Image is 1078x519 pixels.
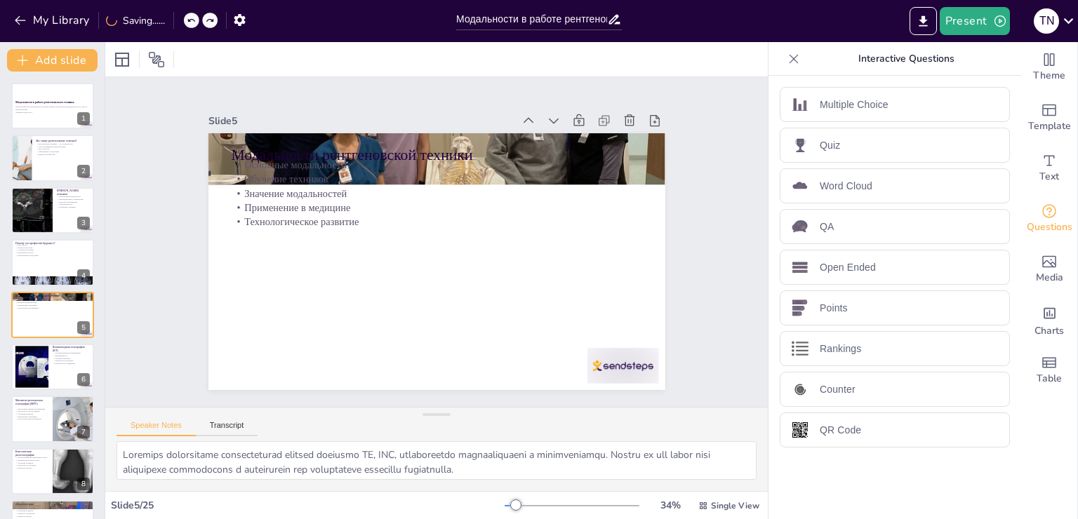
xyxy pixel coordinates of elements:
[15,415,48,418] p: Применение в медицине
[1021,295,1077,345] div: Add charts and graphs
[15,456,48,459] p: Использование рентгеновских лучей
[1036,270,1063,285] span: Media
[15,101,74,104] strong: Модальности в работе рентгеновского техника
[1021,42,1077,93] div: Change the overall theme
[11,292,94,338] div: https://cdn.sendsteps.com/images/logo/sendsteps_logo_white.pnghttps://cdn.sendsteps.com/images/lo...
[77,426,90,438] div: 7
[238,151,648,208] p: Обучение техников
[36,142,90,145] p: Рентгеновские техники — это специалисты
[15,246,90,249] p: Новые технологии
[15,512,90,515] p: Точность результатов
[15,502,90,506] p: Денситометрия
[117,441,757,480] textarea: Loremips dolorsitame consecteturad elitsed doeiusmo TE, INC, utlaboreetdo magnaaliquaeni a minimv...
[15,413,48,416] p: Обучение техников
[653,499,687,512] div: 34 %
[15,418,48,421] p: Технологические достижения
[36,147,90,150] p: Места работы
[805,42,1007,76] p: Interactive Questions
[15,398,48,406] p: Магнитно-резонансная томография (МРТ)
[15,106,90,111] p: Обзор профессии рентгеновского техника и важности различных модальностей: КТ, МРТ и денситометрия.
[36,144,90,147] p: Роль в медицинской визуализации
[940,7,1010,35] button: Present
[456,9,607,29] input: Insert title
[820,260,876,275] p: Open Ended
[15,306,90,309] p: Технологическое развитие
[15,507,90,510] p: Применение в медицине
[15,510,90,513] p: Обучение техников
[57,205,90,208] p: Обучение и развитие
[57,189,90,196] p: [PERSON_NAME] техников
[792,96,808,113] img: Multiple Choice icon
[792,340,808,357] img: Rankings icon
[792,177,808,194] img: Word Cloud icon
[57,203,90,206] p: Ответственность
[820,179,872,194] p: Word Cloud
[1027,220,1072,235] span: Questions
[77,321,90,334] div: 5
[1039,169,1059,184] span: Text
[15,407,48,410] p: Высококачественные изображения
[15,304,90,306] p: Применение в медицине
[820,97,889,112] p: Multiple Choice
[820,301,848,316] p: Points
[1033,68,1065,83] span: Theme
[792,381,808,398] img: Counter icon
[15,252,90,255] p: Возможности роста
[1034,323,1064,339] span: Charts
[792,218,808,235] img: QA icon
[820,220,834,234] p: QA
[53,362,90,365] p: Важность КТ в медицине
[711,500,759,511] span: Single View
[15,296,90,299] p: Основные модальности
[792,299,808,316] img: Points icon
[792,137,808,154] img: Quiz icon
[53,354,90,357] p: Применение КТ
[53,352,90,355] p: Детализированные изображения
[240,123,651,187] p: Модальности рентгеновской техники
[196,421,258,436] button: Transcript
[15,111,90,114] p: Generated with [URL]
[57,201,90,203] p: Качество изображений
[11,344,94,390] div: https://cdn.sendsteps.com/images/logo/sendsteps_logo_white.pnghttps://cdn.sendsteps.com/images/lo...
[1021,93,1077,143] div: Add ready made slides
[77,269,90,282] div: 4
[148,51,165,68] span: Position
[11,135,94,181] div: https://cdn.sendsteps.com/images/logo/sendsteps_logo_white.pnghttps://cdn.sendsteps.com/images/lo...
[820,382,856,397] p: Counter
[15,459,48,461] p: Применение в диагностике
[15,515,90,518] p: Важность метода
[15,461,48,464] p: Обучение техников
[1021,345,1077,396] div: Add a table
[1028,119,1071,134] span: Template
[820,342,861,356] p: Rankings
[15,464,48,466] p: Безопасность процедур
[15,244,90,247] p: Рост спроса
[111,499,505,512] div: Slide 5 / 25
[77,478,90,490] div: 8
[1021,244,1077,295] div: Add images, graphics, shapes or video
[57,195,90,198] p: Обеспечение безопасности
[111,48,133,71] div: Layout
[77,217,90,229] div: 3
[820,138,840,153] p: Quiz
[106,14,165,27] div: Saving......
[117,421,196,436] button: Speaker Notes
[77,165,90,177] div: 2
[53,360,90,363] p: Безопасность процедур
[15,254,90,257] p: Образование и подготовка
[11,448,94,494] div: 8
[239,137,650,194] p: Основные модальности
[15,299,90,302] p: Обучение техников
[1034,7,1059,35] button: T N
[53,357,90,360] p: Обучение техников
[15,450,48,457] p: Классическая рентгенография
[11,396,94,442] div: 7
[235,180,646,236] p: Применение в медицине
[36,150,90,153] p: Образование и подготовка
[234,194,644,250] p: Технологическое развитие
[36,152,90,155] p: Важность профессии
[910,7,937,35] button: Export to PowerPoint
[1021,143,1077,194] div: Add text boxes
[11,239,94,285] div: https://cdn.sendsteps.com/images/logo/sendsteps_logo_white.pnghttps://cdn.sendsteps.com/images/lo...
[237,166,647,222] p: Значение модальностей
